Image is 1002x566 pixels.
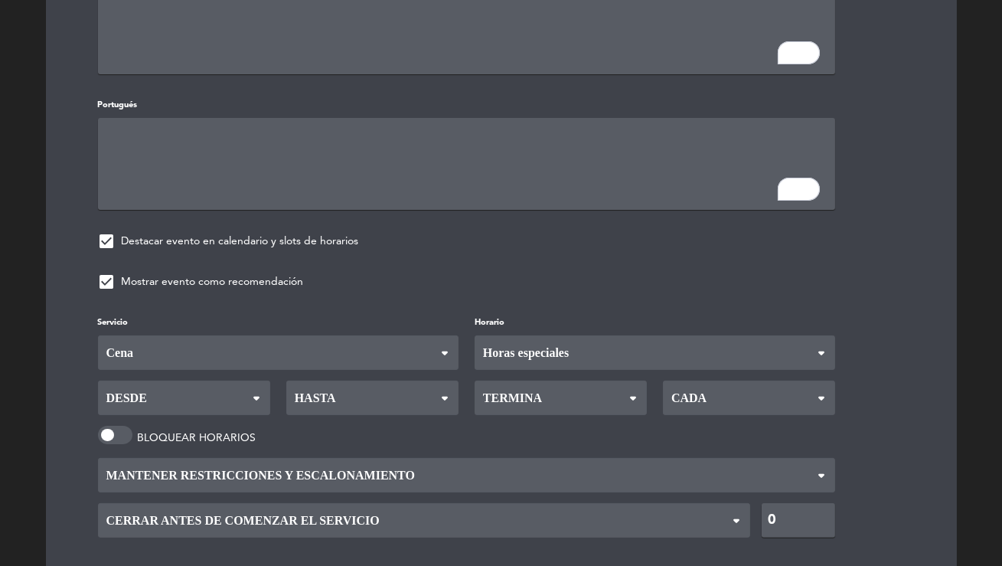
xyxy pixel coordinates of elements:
span: CERRAR ANTES DE COMENZAR EL SERVICIO [103,504,380,537]
span: check_box [98,273,116,291]
span: Termina [479,381,542,414]
label: Portugués [98,99,138,113]
span: BLOQUEAR HORARIOS [138,433,256,443]
span: Destacar evento en calendario y slots de horarios [122,233,359,250]
label: Horario [475,316,504,330]
span: Cena [103,336,134,369]
span: Desde [103,381,147,414]
span: MANTENER RESTRICCIONES Y ESCALONAMIENTO [103,459,415,492]
span: Mostrar evento como recomendación [122,273,304,291]
label: Servicio [98,316,129,330]
span: Cada [667,381,707,414]
span: Horas especiales [479,336,569,369]
span: Hasta [291,381,336,414]
textarea: To enrich screen reader interactions, please activate Accessibility in Grammarly extension settings [98,118,836,210]
span: check_box [98,232,116,250]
